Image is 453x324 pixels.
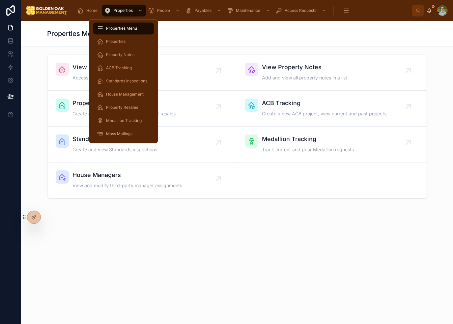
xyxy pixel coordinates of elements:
[113,8,133,13] span: Properties
[262,110,387,117] span: Create a new ACB project; view current and past projects
[73,182,183,189] span: View and modify third-party manager assignments
[73,146,157,153] span: Create and view Standards inspections
[237,127,427,162] a: Medallion TrackingTrack current and prior Medallion requests
[73,99,176,108] span: Property Resales
[106,78,147,84] span: Standards Inspections
[237,55,427,91] a: View Property NotesAdd and view all property notes in a list
[48,55,237,91] a: View all PropertiesAccess all details related to a property
[73,110,176,117] span: Create a new resale checklist; view past resales
[273,5,329,16] a: Access Requests
[262,99,387,108] span: ACB Tracking
[262,146,354,153] span: Track current and prior Medallion requests
[26,5,67,16] img: App logo
[93,49,154,61] a: Property Notes
[157,8,170,13] span: People
[93,102,154,113] a: Property Resales
[106,118,142,123] span: Medallion Tracking
[262,63,348,72] span: View Property Notes
[106,26,137,31] span: Properties Menu
[183,5,225,16] a: Payables
[73,74,156,81] span: Access all details related to a property
[106,105,138,110] span: Property Resales
[285,8,316,13] span: Access Requests
[262,74,348,81] span: Add and view all property notes in a list
[75,5,102,16] a: Home
[93,115,154,127] a: Medallion Tracking
[48,127,237,162] a: Standards InspectionsCreate and view Standards inspections
[73,134,157,144] span: Standards Inspections
[106,52,134,57] span: Property Notes
[72,3,412,18] div: scrollable content
[106,39,126,44] span: Properties
[73,170,183,180] span: House Managers
[225,5,273,16] a: Maintenance
[93,36,154,47] a: Properties
[47,29,100,38] h1: Properties Menu
[194,8,212,13] span: Payables
[146,5,183,16] a: People
[48,91,237,127] a: Property ResalesCreate a new resale checklist; view past resales
[106,131,132,136] span: Mass Mailings
[102,5,146,16] a: Properties
[93,22,154,34] a: Properties Menu
[93,128,154,140] a: Mass Mailings
[86,8,98,13] span: Home
[262,134,354,144] span: Medallion Tracking
[106,65,132,71] span: ACB Tracking
[236,8,260,13] span: Maintenance
[73,63,156,72] span: View all Properties
[93,62,154,74] a: ACB Tracking
[48,162,237,198] a: House ManagersView and modify third-party manager assignments
[93,88,154,100] a: House Management
[237,91,427,127] a: ACB TrackingCreate a new ACB project; view current and past projects
[93,75,154,87] a: Standards Inspections
[106,92,144,97] span: House Management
